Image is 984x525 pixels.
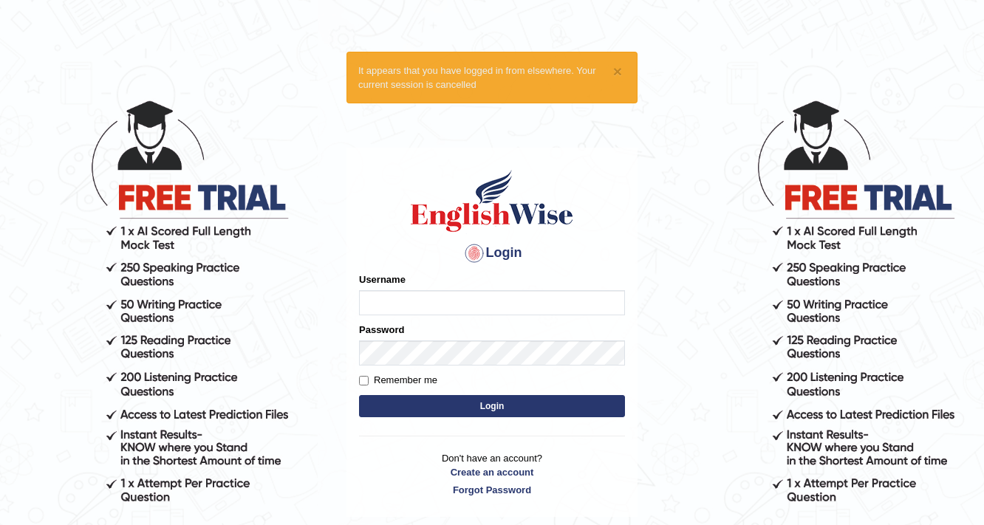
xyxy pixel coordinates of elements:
div: It appears that you have logged in from elsewhere. Your current session is cancelled [346,52,638,103]
button: Login [359,395,625,417]
label: Remember me [359,373,437,388]
p: Don't have an account? [359,451,625,497]
h4: Login [359,241,625,265]
img: Logo of English Wise sign in for intelligent practice with AI [408,168,576,234]
label: Password [359,323,404,337]
input: Remember me [359,376,369,385]
a: Forgot Password [359,483,625,497]
a: Create an account [359,465,625,479]
button: × [613,64,622,79]
label: Username [359,272,406,286]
